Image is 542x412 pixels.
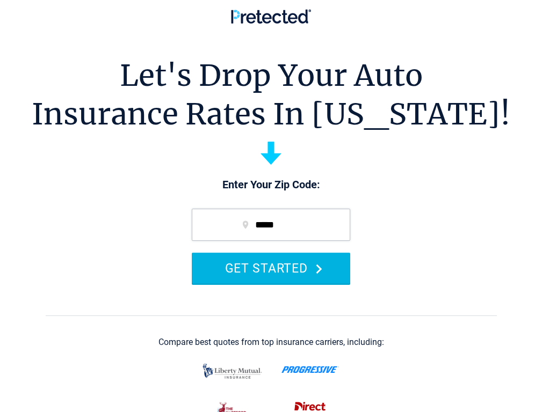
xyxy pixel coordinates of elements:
input: zip code [192,209,350,241]
img: Pretected Logo [231,9,311,24]
img: liberty [200,358,265,384]
div: Compare best quotes from top insurance carriers, including: [158,337,384,347]
button: GET STARTED [192,253,350,283]
img: progressive [281,366,339,373]
h1: Let's Drop Your Auto Insurance Rates In [US_STATE]! [32,56,510,134]
p: Enter Your Zip Code: [181,178,361,193]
